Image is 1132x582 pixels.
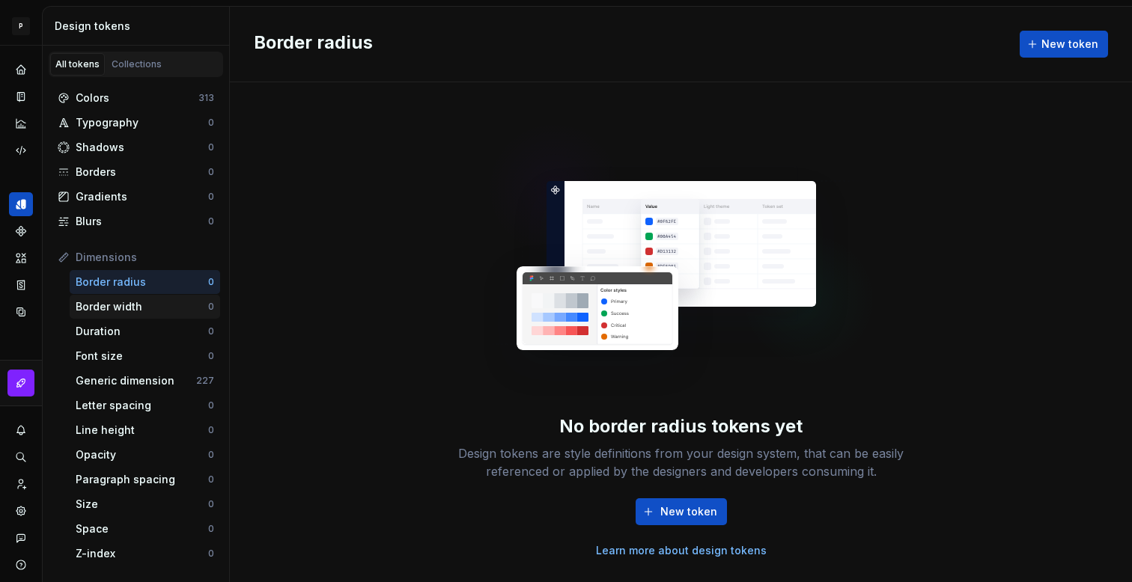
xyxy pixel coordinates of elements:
div: Design tokens [55,19,223,34]
div: Border width [76,299,208,314]
div: 0 [208,325,214,337]
button: New token [636,498,727,525]
a: Typography0 [52,111,220,135]
div: 0 [208,117,214,129]
a: Size0 [70,492,220,516]
button: Contact support [9,526,33,550]
button: Search ⌘K [9,445,33,469]
a: Settings [9,499,33,523]
div: Borders [76,165,208,180]
button: P [3,10,39,42]
a: Data sources [9,300,33,324]
button: New token [1020,31,1108,58]
button: Notifications [9,418,33,442]
div: 0 [208,276,214,288]
div: Collections [112,58,162,70]
div: 0 [208,191,214,203]
div: 0 [208,548,214,560]
div: 0 [208,301,214,313]
a: Font size0 [70,344,220,368]
div: 0 [208,141,214,153]
div: 0 [208,523,214,535]
div: Z-index [76,546,208,561]
div: 0 [208,166,214,178]
div: 0 [208,399,214,411]
a: Border width0 [70,295,220,319]
a: Blurs0 [52,209,220,233]
a: Colors313 [52,86,220,110]
a: Analytics [9,111,33,135]
a: Shadows0 [52,135,220,159]
a: Borders0 [52,160,220,184]
div: Duration [76,324,208,339]
a: Generic dimension227 [70,369,220,393]
a: Border radius0 [70,270,220,294]
div: 227 [196,375,214,387]
span: New token [660,504,717,519]
a: Design tokens [9,192,33,216]
div: Blurs [76,214,208,229]
div: 0 [208,474,214,485]
a: Letter spacing0 [70,393,220,417]
div: Space [76,521,208,536]
a: Space0 [70,517,220,541]
a: Code automation [9,138,33,162]
div: Typography [76,115,208,130]
div: Line height [76,423,208,438]
a: Storybook stories [9,273,33,297]
a: Documentation [9,85,33,108]
a: Components [9,219,33,243]
a: Duration0 [70,319,220,343]
a: Opacity0 [70,443,220,467]
div: Dimensions [76,250,214,265]
a: Line height0 [70,418,220,442]
div: Letter spacing [76,398,208,413]
div: 0 [208,350,214,362]
a: Invite team [9,472,33,496]
div: 0 [208,498,214,510]
div: 0 [208,449,214,461]
a: Paragraph spacing0 [70,468,220,491]
div: Design tokens are style definitions from your design system, that can be easily referenced or app... [442,444,921,480]
div: Opacity [76,447,208,462]
a: Z-index0 [70,542,220,566]
div: P [12,17,30,35]
span: New token [1041,37,1098,52]
div: Generic dimension [76,373,196,388]
div: 0 [208,424,214,436]
a: Assets [9,246,33,270]
div: Size [76,497,208,512]
div: Gradients [76,189,208,204]
a: Home [9,58,33,82]
a: Gradients0 [52,185,220,209]
div: All tokens [55,58,100,70]
div: Border radius [76,275,208,290]
div: 313 [198,92,214,104]
div: Paragraph spacing [76,472,208,487]
a: Learn more about design tokens [596,543,767,558]
div: 0 [208,215,214,227]
div: Colors [76,91,198,105]
div: Font size [76,349,208,364]
div: No border radius tokens yet [559,414,803,438]
div: Shadows [76,140,208,155]
h2: Border radius [254,31,373,58]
